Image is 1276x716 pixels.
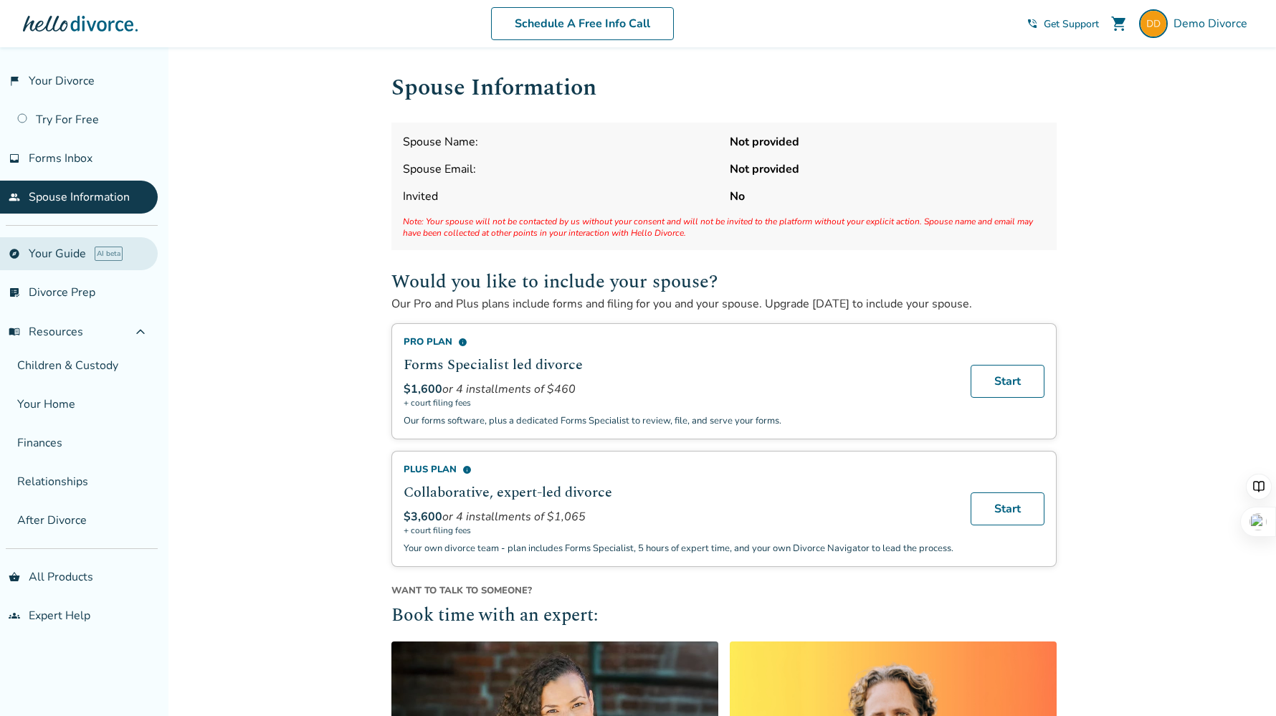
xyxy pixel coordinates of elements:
span: list_alt_check [9,287,20,298]
span: explore [9,248,20,259]
span: groups [9,610,20,621]
p: Your own divorce team - plan includes Forms Specialist, 5 hours of expert time, and your own Divo... [404,542,953,555]
span: shopping_basket [9,571,20,583]
span: Note: Your spouse will not be contacted by us without your consent and will not be invited to the... [403,216,1045,239]
span: $1,600 [404,381,442,397]
span: menu_book [9,326,20,338]
span: $3,600 [404,509,442,525]
div: or 4 installments of $1,065 [404,509,953,525]
span: Invited [403,188,718,204]
span: people [9,191,20,203]
span: Forms Inbox [29,151,92,166]
span: Demo Divorce [1173,16,1253,32]
span: phone_in_talk [1027,18,1038,29]
iframe: Chat Widget [1204,647,1276,716]
h1: Spouse Information [391,70,1057,105]
h2: Forms Specialist led divorce [404,354,953,376]
div: or 4 installments of $460 [404,381,953,397]
div: Pro Plan [404,335,953,348]
strong: No [730,188,1045,204]
a: Start [971,492,1044,525]
span: + court filing fees [404,397,953,409]
p: Our forms software, plus a dedicated Forms Specialist to review, file, and serve your forms. [404,414,953,427]
h2: Book time with an expert: [391,603,1057,630]
span: expand_less [132,323,149,340]
a: phone_in_talkGet Support [1027,17,1099,31]
a: Start [971,365,1044,398]
span: AI beta [95,247,123,261]
span: + court filing fees [404,525,953,536]
p: Our Pro and Plus plans include forms and filing for you and your spouse. Upgrade [DATE] to includ... [391,296,1057,312]
span: info [458,338,467,347]
strong: Not provided [730,134,1045,150]
span: shopping_cart [1110,15,1128,32]
div: Plus Plan [404,463,953,476]
h2: Collaborative, expert-led divorce [404,482,953,503]
span: Spouse Name: [403,134,718,150]
a: Schedule A Free Info Call [491,7,674,40]
span: Want to talk to someone? [391,584,1057,597]
h2: Would you like to include your spouse? [391,267,1057,296]
img: Demo Divorce [1139,9,1168,38]
span: flag_2 [9,75,20,87]
span: inbox [9,153,20,164]
span: Resources [9,324,83,340]
span: Get Support [1044,17,1099,31]
span: info [462,465,472,474]
strong: Not provided [730,161,1045,177]
span: Spouse Email: [403,161,718,177]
